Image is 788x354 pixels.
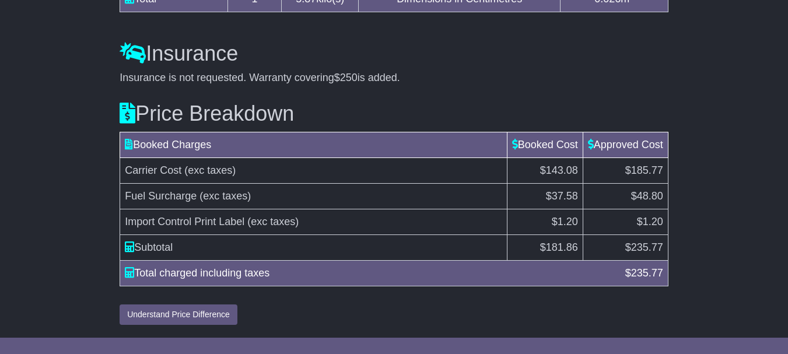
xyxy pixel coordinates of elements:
[334,72,358,83] span: $250
[546,241,578,253] span: 181.86
[631,190,663,202] span: $48.80
[125,190,197,202] span: Fuel Surcharge
[120,304,237,325] button: Understand Price Difference
[119,265,619,281] div: Total charged including taxes
[120,42,668,65] h3: Insurance
[120,72,668,85] div: Insurance is not requested. Warranty covering is added.
[184,164,236,176] span: (exc taxes)
[199,190,251,202] span: (exc taxes)
[120,235,507,261] td: Subtotal
[540,164,578,176] span: $143.08
[583,132,668,158] td: Approved Cost
[625,164,663,176] span: $185.77
[507,132,583,158] td: Booked Cost
[125,216,244,227] span: Import Control Print Label
[619,265,669,281] div: $
[125,164,181,176] span: Carrier Cost
[120,132,507,158] td: Booked Charges
[120,102,668,125] h3: Price Breakdown
[637,216,663,227] span: $1.20
[583,235,668,261] td: $
[507,235,583,261] td: $
[546,190,578,202] span: $37.58
[247,216,299,227] span: (exc taxes)
[552,216,578,227] span: $1.20
[631,241,663,253] span: 235.77
[631,267,663,279] span: 235.77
